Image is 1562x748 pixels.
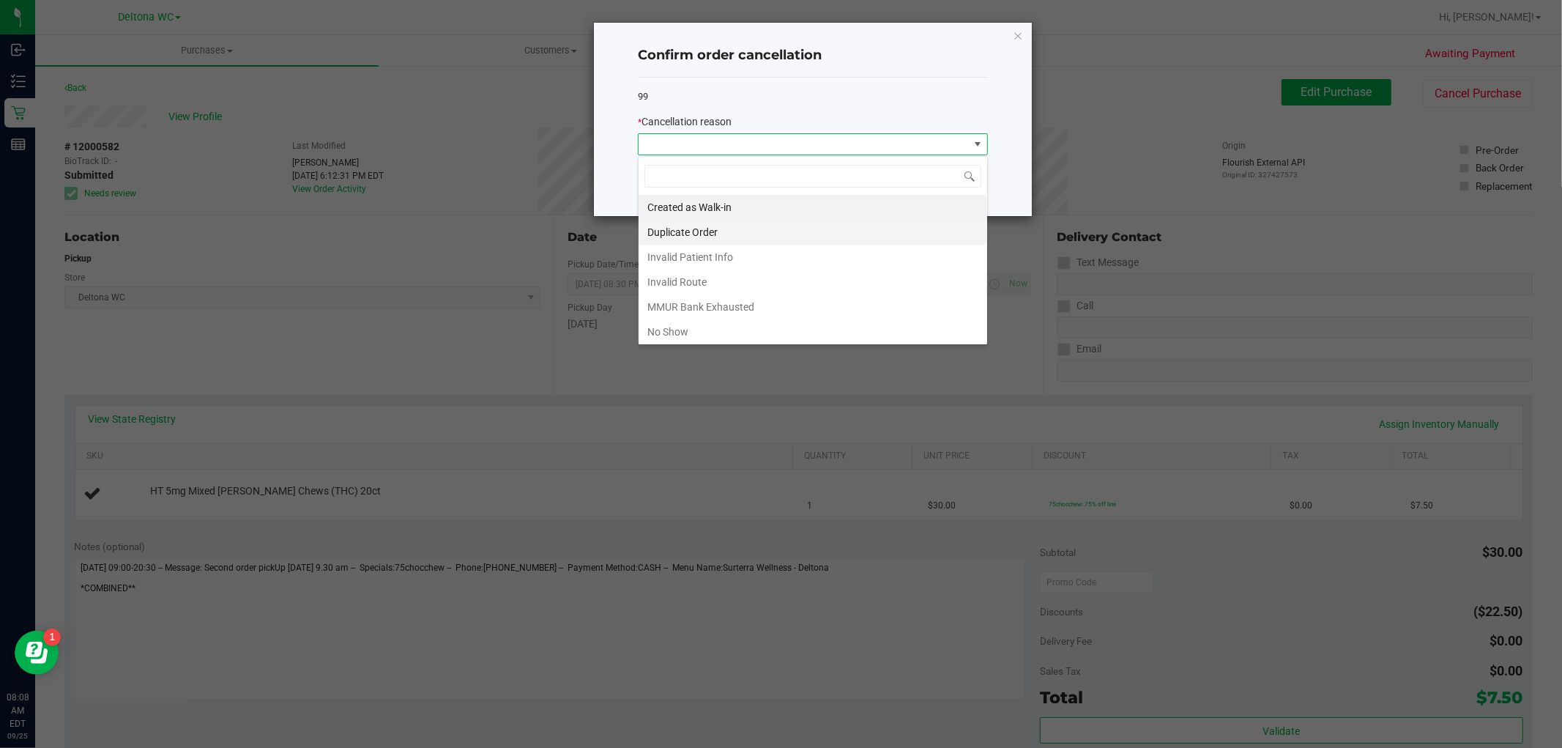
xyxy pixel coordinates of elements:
li: No Show [639,319,987,344]
span: 99 [638,91,648,102]
iframe: Resource center unread badge [43,629,61,646]
iframe: Resource center [15,631,59,675]
span: Cancellation reason [641,116,732,127]
li: Invalid Patient Info [639,245,987,270]
li: MMUR Bank Exhausted [639,295,987,319]
button: Close [1013,26,1023,44]
li: Duplicate Order [639,220,987,245]
li: Invalid Route [639,270,987,295]
li: Created as Walk-in [639,195,987,220]
h4: Confirm order cancellation [638,46,988,65]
